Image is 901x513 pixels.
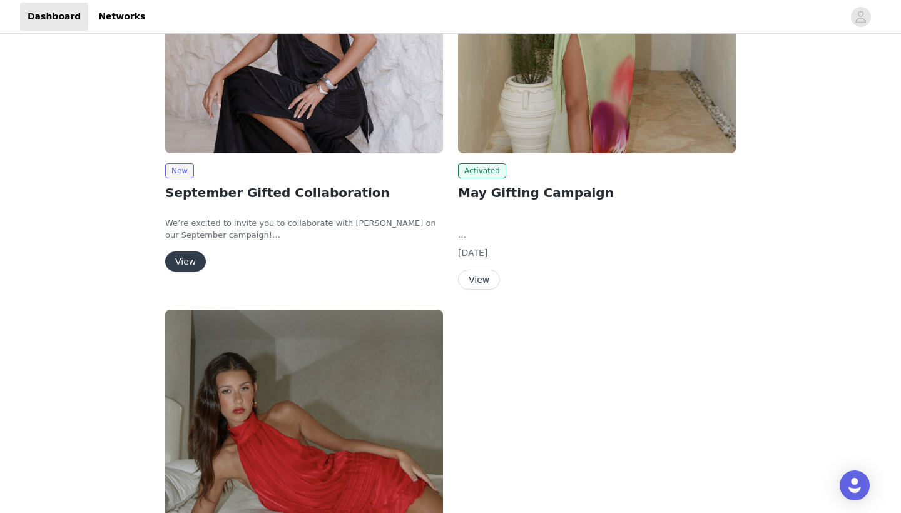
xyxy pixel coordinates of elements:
[165,163,194,178] span: New
[165,257,206,267] a: View
[165,183,443,202] h2: September Gifted Collaboration
[165,217,443,241] p: We’re excited to invite you to collaborate with [PERSON_NAME] on our September campaign!
[458,163,506,178] span: Activated
[20,3,88,31] a: Dashboard
[91,3,153,31] a: Networks
[458,270,500,290] button: View
[165,251,206,272] button: View
[458,183,736,202] h2: May Gifting Campaign
[855,7,867,27] div: avatar
[840,470,870,500] div: Open Intercom Messenger
[458,248,487,258] span: [DATE]
[458,275,500,285] a: View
